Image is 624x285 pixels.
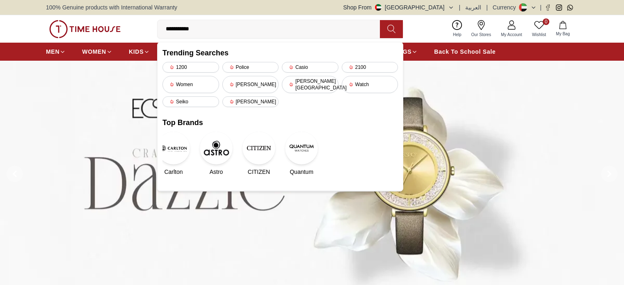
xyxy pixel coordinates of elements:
[162,62,219,73] div: 1200
[543,18,549,25] span: 0
[290,168,313,176] span: Quantum
[49,20,121,38] img: ...
[157,132,190,164] img: Carlton
[285,132,318,164] img: Quantum
[162,96,219,107] div: Seiko
[248,168,270,176] span: CITIZEN
[468,32,494,38] span: Our Stores
[205,132,227,176] a: AstroAstro
[248,132,270,176] a: CITIZENCITIZEN
[498,32,526,38] span: My Account
[282,76,338,93] div: [PERSON_NAME][GEOGRAPHIC_DATA]
[551,19,575,39] button: My Bag
[222,62,279,73] div: Police
[342,76,398,93] div: Watch
[82,48,106,56] span: WOMEN
[200,132,233,164] img: Astro
[162,47,398,59] h2: Trending Searches
[448,18,466,39] a: Help
[282,62,338,73] div: Casio
[162,76,219,93] div: Women
[343,3,454,11] button: Shop From[GEOGRAPHIC_DATA]
[375,4,382,11] img: United Arab Emirates
[210,168,223,176] span: Astro
[450,32,465,38] span: Help
[527,18,551,39] a: 0Wishlist
[394,44,418,59] a: BAGS
[129,48,144,56] span: KIDS
[466,18,496,39] a: Our Stores
[486,3,488,11] span: |
[162,132,185,176] a: CarltonCarlton
[290,132,313,176] a: QuantumQuantum
[82,44,112,59] a: WOMEN
[342,62,398,73] div: 2100
[162,117,398,128] h2: Top Brands
[242,132,275,164] img: CITIZEN
[459,3,461,11] span: |
[222,96,279,107] div: [PERSON_NAME]
[46,3,177,11] span: 100% Genuine products with International Warranty
[46,48,59,56] span: MEN
[556,5,562,11] a: Instagram
[540,3,542,11] span: |
[545,5,551,11] a: Facebook
[222,76,279,93] div: [PERSON_NAME]
[465,3,481,11] button: العربية
[553,31,573,37] span: My Bag
[434,48,496,56] span: Back To School Sale
[129,44,150,59] a: KIDS
[493,3,519,11] div: Currency
[434,44,496,59] a: Back To School Sale
[567,5,573,11] a: Whatsapp
[164,168,183,176] span: Carlton
[46,44,66,59] a: MEN
[529,32,549,38] span: Wishlist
